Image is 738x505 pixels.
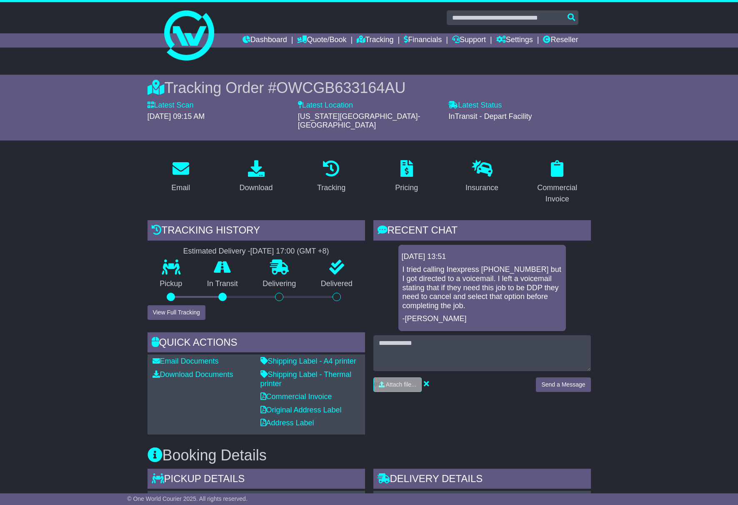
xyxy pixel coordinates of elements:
button: View Full Tracking [148,305,205,320]
span: InTransit - Depart Facility [448,112,532,121]
div: Email [171,182,190,193]
a: Email [166,157,195,196]
a: Shipping Label - Thermal printer [260,370,352,388]
div: Estimated Delivery - [148,247,365,256]
label: Latest Scan [148,101,194,110]
div: Tracking Order # [148,79,591,97]
a: Financials [404,33,442,48]
a: Reseller [543,33,578,48]
a: Quote/Book [297,33,346,48]
span: [DATE] 09:15 AM [148,112,205,121]
span: © One World Courier 2025. All rights reserved. [127,495,248,502]
label: Latest Location [298,101,353,110]
div: Commercial Invoice [529,182,585,205]
div: [DATE] 17:00 (GMT +8) [250,247,329,256]
p: I tried calling Inexpress [PHONE_NUMBER] but I got directed to a voicemail. I left a voicemail st... [403,265,562,310]
a: Download Documents [153,370,233,379]
div: Quick Actions [148,332,365,355]
div: Tracking [317,182,345,193]
button: Send a Message [536,377,590,392]
span: OWCGB633164AU [276,79,405,96]
a: Tracking [357,33,393,48]
a: Email Documents [153,357,219,365]
div: Tracking history [148,220,365,243]
a: Support [452,33,486,48]
a: Dashboard [243,33,287,48]
div: Delivery Details [373,469,591,491]
a: Original Address Label [260,406,342,414]
span: [US_STATE][GEOGRAPHIC_DATA]-[GEOGRAPHIC_DATA] [298,112,420,130]
p: Delivered [308,279,365,289]
p: Delivering [250,279,309,289]
div: Insurance [465,182,498,193]
div: RECENT CHAT [373,220,591,243]
a: Shipping Label - A4 printer [260,357,356,365]
div: [DATE] 13:51 [402,252,563,261]
h3: Booking Details [148,447,591,464]
a: Commercial Invoice [260,392,332,401]
p: -[PERSON_NAME] [403,314,562,324]
a: Commercial Invoice [524,157,591,208]
div: Download [239,182,273,193]
p: In Transit [195,279,250,289]
a: Download [234,157,278,196]
p: Pickup [148,279,195,289]
div: Pickup Details [148,469,365,491]
a: Pricing [390,157,423,196]
a: Tracking [312,157,351,196]
a: Address Label [260,419,314,427]
a: Settings [496,33,533,48]
div: Pricing [395,182,418,193]
label: Latest Status [448,101,502,110]
a: Insurance [460,157,504,196]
